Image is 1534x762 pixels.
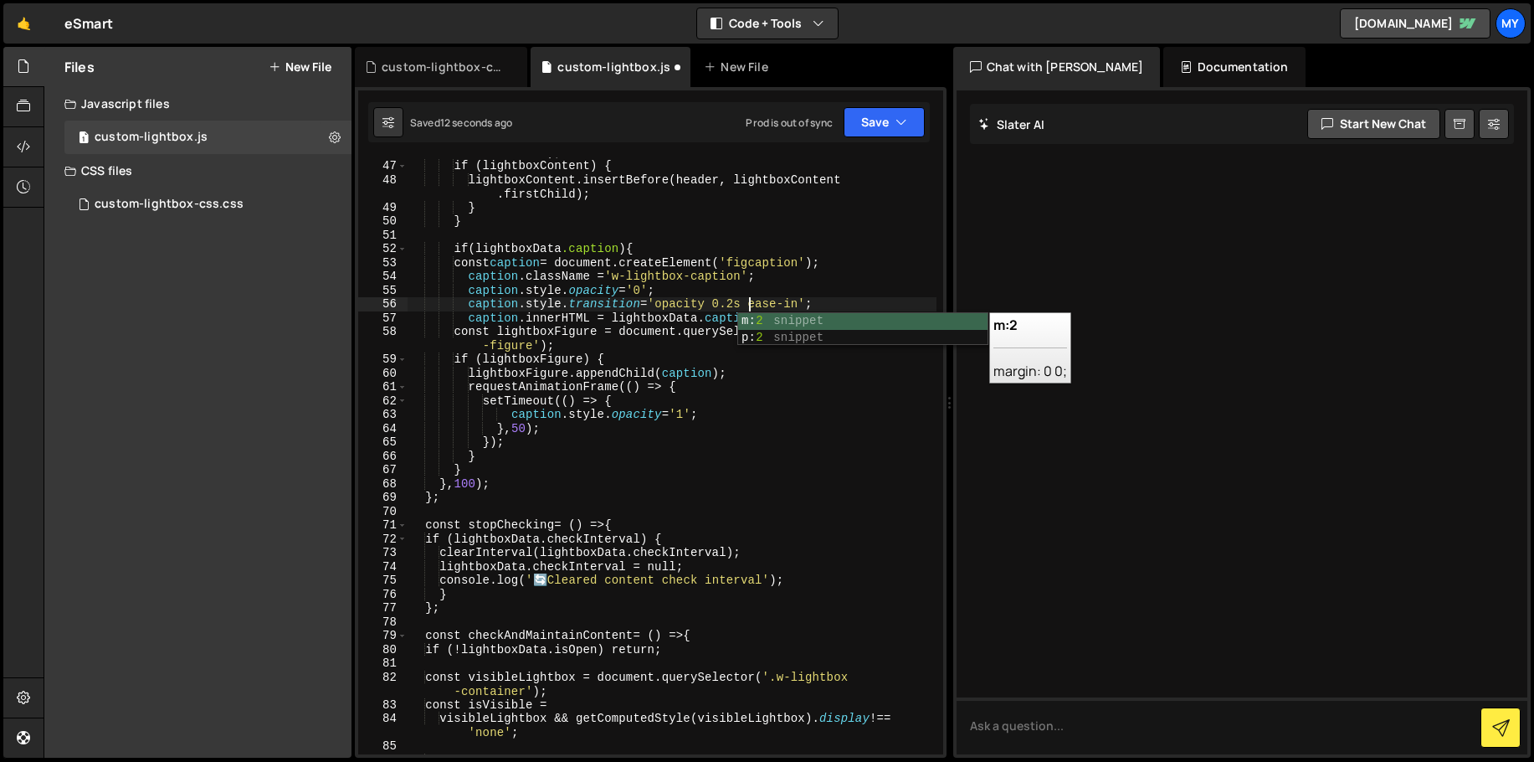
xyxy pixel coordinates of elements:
[3,3,44,44] a: 🤙
[358,505,408,519] div: 70
[1307,109,1440,139] button: Start new chat
[358,242,408,256] div: 52
[44,154,351,188] div: CSS files
[1163,47,1305,87] div: Documentation
[440,116,512,130] div: 12 seconds ago
[64,188,351,221] div: 16782/46269.css
[44,87,351,121] div: Javascript files
[269,60,331,74] button: New File
[358,173,408,201] div: 48
[1496,8,1526,39] a: My
[358,588,408,602] div: 76
[358,560,408,574] div: 74
[1340,8,1490,39] a: [DOMAIN_NAME]
[358,394,408,409] div: 62
[358,491,408,505] div: 69
[410,116,512,130] div: Saved
[358,201,408,215] div: 49
[358,629,408,643] div: 79
[704,59,774,75] div: New File
[697,8,838,39] button: Code + Tools
[358,601,408,615] div: 77
[993,316,1018,334] b: m:2
[358,615,408,630] div: 78
[358,422,408,436] div: 64
[358,712,408,739] div: 84
[358,270,408,284] div: 54
[358,656,408,671] div: 81
[358,574,408,588] div: 75
[79,132,89,146] span: 1
[358,159,408,173] div: 47
[358,450,408,464] div: 66
[382,59,507,75] div: custom-lightbox-css.css
[358,518,408,533] div: 71
[358,256,408,270] div: 53
[358,297,408,311] div: 56
[64,121,351,154] div: 16782/46205.js
[95,130,208,145] div: custom-lightbox.js
[358,698,408,713] div: 83
[358,643,408,657] div: 80
[358,311,408,326] div: 57
[844,107,925,137] button: Save
[358,284,408,298] div: 55
[557,59,670,75] div: custom-lightbox.js
[358,739,408,754] div: 85
[358,214,408,229] div: 50
[746,116,833,130] div: Prod is out of sync
[358,325,408,353] div: 58
[358,435,408,450] div: 65
[358,353,408,367] div: 59
[358,380,408,394] div: 61
[95,197,244,212] div: custom-lightbox-css.css
[358,671,408,698] div: 82
[978,116,1045,132] h2: Slater AI
[64,58,95,76] h2: Files
[358,408,408,422] div: 63
[358,546,408,560] div: 73
[358,463,408,477] div: 67
[358,229,408,243] div: 51
[989,312,1071,384] div: margin: 0 0;
[358,367,408,381] div: 60
[953,47,1161,87] div: Chat with [PERSON_NAME]
[64,13,113,33] div: eSmart
[358,477,408,492] div: 68
[358,533,408,547] div: 72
